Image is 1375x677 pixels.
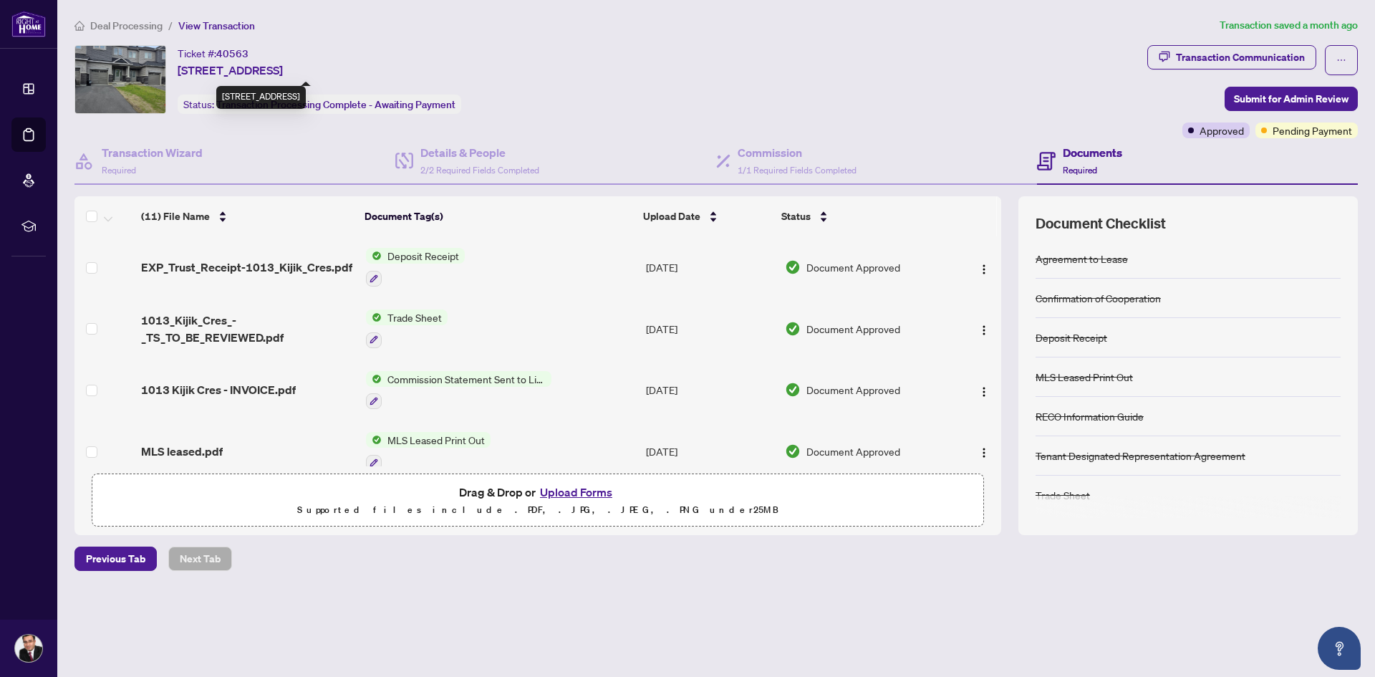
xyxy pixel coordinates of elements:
[1147,45,1316,69] button: Transaction Communication
[643,208,700,224] span: Upload Date
[382,248,465,264] span: Deposit Receipt
[178,62,283,79] span: [STREET_ADDRESS]
[178,45,249,62] div: Ticket #:
[420,165,539,176] span: 2/2 Required Fields Completed
[640,360,779,421] td: [DATE]
[168,17,173,34] li: /
[1318,627,1361,670] button: Open asap
[101,501,975,519] p: Supported files include .PDF, .JPG, .JPEG, .PNG under 25 MB
[785,321,801,337] img: Document Status
[420,144,539,161] h4: Details & People
[141,381,296,398] span: 1013 Kijik Cres - INVOICE.pdf
[1176,46,1305,69] div: Transaction Communication
[536,483,617,501] button: Upload Forms
[1220,17,1358,34] article: Transaction saved a month ago
[1036,487,1090,503] div: Trade Sheet
[74,21,85,31] span: home
[459,483,617,501] span: Drag & Drop or
[102,144,203,161] h4: Transaction Wizard
[141,443,223,460] span: MLS leased.pdf
[359,196,638,236] th: Document Tag(s)
[366,309,382,325] img: Status Icon
[366,309,448,348] button: Status IconTrade Sheet
[806,321,900,337] span: Document Approved
[135,196,359,236] th: (11) File Name
[640,421,779,482] td: [DATE]
[1063,165,1097,176] span: Required
[74,547,157,571] button: Previous Tab
[973,317,995,340] button: Logo
[785,443,801,459] img: Document Status
[1234,87,1349,110] span: Submit for Admin Review
[86,547,145,570] span: Previous Tab
[92,474,983,527] span: Drag & Drop orUpload FormsSupported files include .PDF, .JPG, .JPEG, .PNG under25MB
[978,447,990,458] img: Logo
[978,386,990,398] img: Logo
[382,371,551,387] span: Commission Statement Sent to Listing Brokerage
[738,144,857,161] h4: Commission
[978,325,990,336] img: Logo
[806,259,900,275] span: Document Approved
[785,382,801,398] img: Document Status
[776,196,948,236] th: Status
[1036,290,1161,306] div: Confirmation of Cooperation
[178,19,255,32] span: View Transaction
[366,371,551,410] button: Status IconCommission Statement Sent to Listing Brokerage
[15,635,42,662] img: Profile Icon
[382,309,448,325] span: Trade Sheet
[1036,330,1107,345] div: Deposit Receipt
[90,19,163,32] span: Deal Processing
[75,46,165,113] img: IMG-X12210598_1.jpg
[1063,144,1122,161] h4: Documents
[1036,369,1133,385] div: MLS Leased Print Out
[366,248,465,287] button: Status IconDeposit Receipt
[738,165,857,176] span: 1/1 Required Fields Completed
[973,378,995,401] button: Logo
[973,440,995,463] button: Logo
[978,264,990,275] img: Logo
[1036,251,1128,267] div: Agreement to Lease
[216,98,455,111] span: Transaction Processing Complete - Awaiting Payment
[806,443,900,459] span: Document Approved
[640,298,779,360] td: [DATE]
[141,259,352,276] span: EXP_Trust_Receipt-1013_Kijik_Cres.pdf
[141,208,210,224] span: (11) File Name
[1336,55,1346,65] span: ellipsis
[637,196,776,236] th: Upload Date
[366,432,382,448] img: Status Icon
[1200,123,1244,138] span: Approved
[366,432,491,471] button: Status IconMLS Leased Print Out
[216,47,249,60] span: 40563
[168,547,232,571] button: Next Tab
[781,208,811,224] span: Status
[178,95,461,114] div: Status:
[785,259,801,275] img: Document Status
[1036,408,1144,424] div: RECO Information Guide
[216,86,306,109] div: [STREET_ADDRESS]
[1225,87,1358,111] button: Submit for Admin Review
[1036,448,1245,464] div: Tenant Designated Representation Agreement
[102,165,136,176] span: Required
[366,248,382,264] img: Status Icon
[366,371,382,387] img: Status Icon
[973,256,995,279] button: Logo
[806,382,900,398] span: Document Approved
[11,11,46,37] img: logo
[1036,213,1166,234] span: Document Checklist
[141,312,354,346] span: 1013_Kijik_Cres_-_TS_TO_BE_REVIEWED.pdf
[640,236,779,298] td: [DATE]
[1273,123,1352,138] span: Pending Payment
[382,432,491,448] span: MLS Leased Print Out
